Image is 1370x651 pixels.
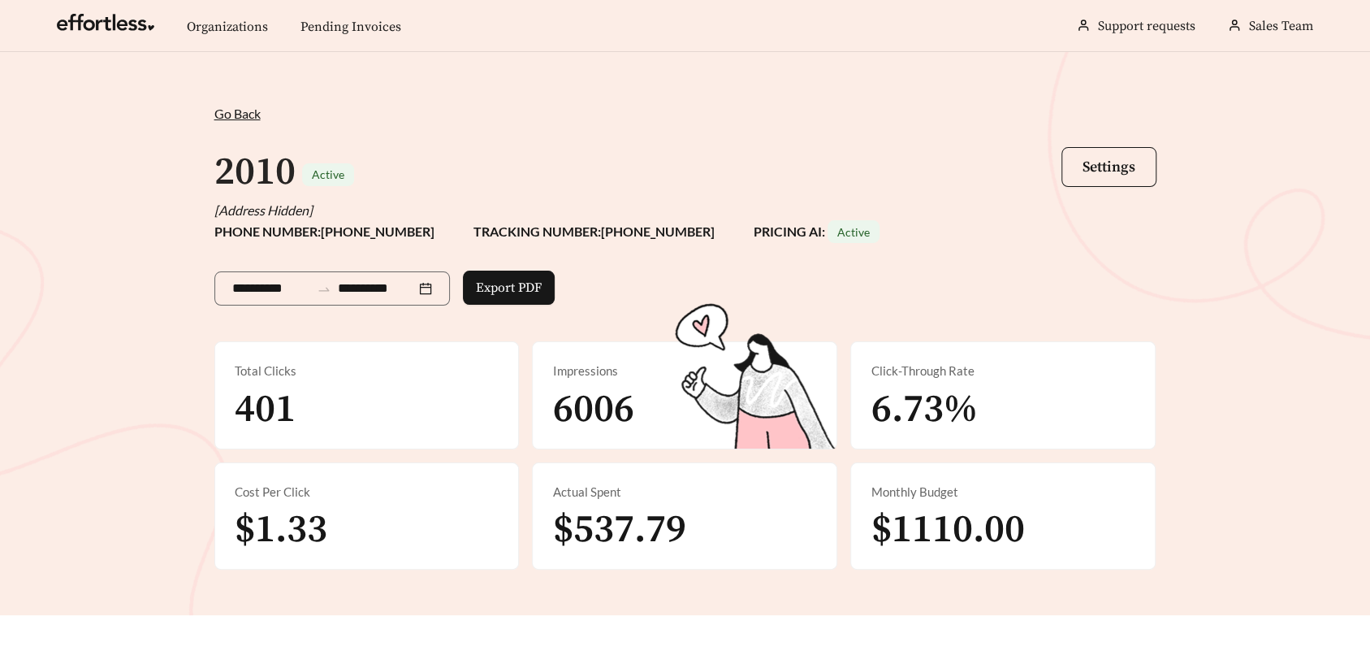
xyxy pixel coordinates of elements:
[552,362,817,380] div: Impressions
[754,224,879,239] strong: PRICING AI:
[214,224,434,239] strong: PHONE NUMBER: [PHONE_NUMBER]
[837,225,870,239] span: Active
[871,385,977,434] span: 6.73%
[1249,18,1313,34] span: Sales Team
[235,362,499,380] div: Total Clicks
[214,106,261,121] span: Go Back
[476,278,542,297] span: Export PDF
[317,281,331,296] span: to
[552,483,817,501] div: Actual Spent
[235,385,296,434] span: 401
[214,148,296,197] h1: 2010
[312,167,344,181] span: Active
[300,19,401,35] a: Pending Invoices
[552,385,633,434] span: 6006
[187,19,268,35] a: Organizations
[463,271,555,305] button: Export PDF
[871,483,1135,501] div: Monthly Budget
[552,506,685,554] span: $537.79
[235,506,327,554] span: $1.33
[871,362,1135,380] div: Click-Through Rate
[1098,18,1195,34] a: Support requests
[871,506,1024,554] span: $1110.00
[317,282,331,297] span: swap-right
[235,483,499,501] div: Cost Per Click
[473,224,715,239] strong: TRACKING NUMBER: [PHONE_NUMBER]
[1061,147,1156,187] button: Settings
[214,202,313,218] i: [Address Hidden]
[1083,158,1135,176] span: Settings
